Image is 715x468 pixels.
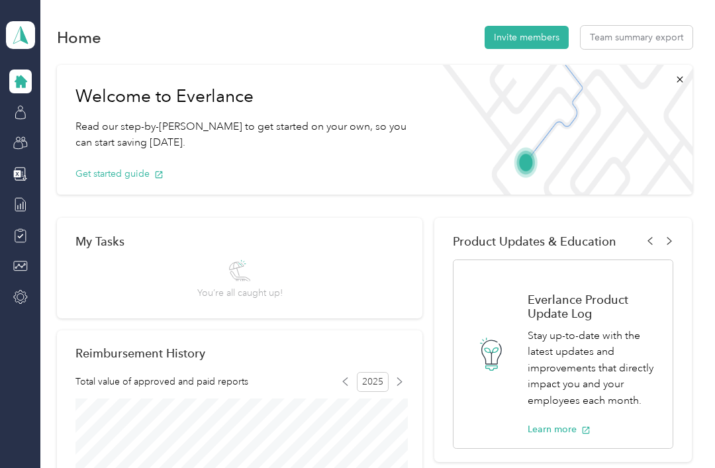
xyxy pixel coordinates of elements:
[197,286,283,300] span: You’re all caught up!
[75,167,164,181] button: Get started guide
[57,30,101,44] h1: Home
[485,26,569,49] button: Invite members
[432,65,692,195] img: Welcome to everlance
[75,118,414,151] p: Read our step-by-[PERSON_NAME] to get started on your own, so you can start saving [DATE].
[528,328,659,409] p: Stay up-to-date with the latest updates and improvements that directly impact you and your employ...
[581,26,692,49] button: Team summary export
[357,372,389,392] span: 2025
[75,86,414,107] h1: Welcome to Everlance
[528,293,659,320] h1: Everlance Product Update Log
[453,234,616,248] span: Product Updates & Education
[75,346,205,360] h2: Reimbursement History
[528,422,591,436] button: Learn more
[75,375,248,389] span: Total value of approved and paid reports
[75,234,405,248] div: My Tasks
[641,394,715,468] iframe: Everlance-gr Chat Button Frame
